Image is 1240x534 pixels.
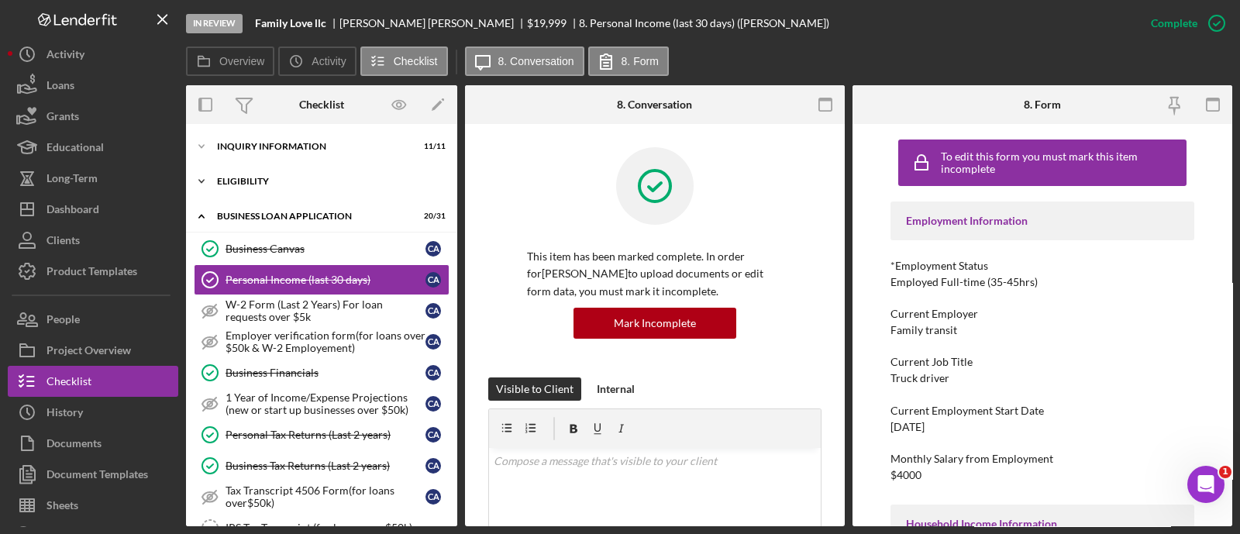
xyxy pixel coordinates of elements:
[8,256,178,287] button: Product Templates
[614,308,696,339] div: Mark Incomplete
[425,303,441,319] div: C A
[46,39,84,74] div: Activity
[8,366,178,397] button: Checklist
[226,460,425,472] div: Business Tax Returns (Last 2 years)
[579,17,829,29] div: 8. Personal Income (last 30 days) ([PERSON_NAME])
[617,98,692,111] div: 8. Conversation
[1024,98,1061,111] div: 8. Form
[890,324,957,336] div: Family transit
[8,194,178,225] button: Dashboard
[8,225,178,256] button: Clients
[194,264,449,295] a: Personal Income (last 30 days)CA
[425,334,441,350] div: C A
[226,367,425,379] div: Business Financials
[527,248,783,300] p: This item has been marked complete. In order for [PERSON_NAME] to upload documents or edit form d...
[194,419,449,450] a: Personal Tax Returns (Last 2 years)CA
[194,326,449,357] a: Employer verification form(for loans over $50k & W-2 Employement)CA
[217,177,438,186] div: ELIGIBILITY
[425,489,441,505] div: C A
[226,391,425,416] div: 1 Year of Income/Expense Projections (new or start up businesses over $50k)
[46,366,91,401] div: Checklist
[8,163,178,194] button: Long-Term
[255,17,326,29] b: Family Love llc
[8,132,178,163] button: Educational
[46,397,83,432] div: History
[299,98,344,111] div: Checklist
[46,132,104,167] div: Educational
[194,295,449,326] a: W-2 Form (Last 2 Years) For loan requests over $5kCA
[498,55,574,67] label: 8. Conversation
[425,396,441,412] div: C A
[597,377,635,401] div: Internal
[226,298,425,323] div: W-2 Form (Last 2 Years) For loan requests over $5k
[46,194,99,229] div: Dashboard
[1187,466,1224,503] iframe: Intercom live chat
[488,377,581,401] button: Visible to Client
[8,490,178,521] button: Sheets
[226,522,449,534] div: IRS Tax Transcript (for loans over $50k)
[941,150,1183,175] div: To edit this form you must mark this item incomplete
[226,243,425,255] div: Business Canvas
[425,427,441,443] div: C A
[186,47,274,76] button: Overview
[425,365,441,381] div: C A
[425,241,441,257] div: C A
[226,429,425,441] div: Personal Tax Returns (Last 2 years)
[8,304,178,335] button: People
[226,329,425,354] div: Employer verification form(for loans over $50k & W-2 Employement)
[194,450,449,481] a: Business Tax Returns (Last 2 years)CA
[418,212,446,221] div: 20 / 31
[906,215,1179,227] div: Employment Information
[8,335,178,366] button: Project Overview
[46,490,78,525] div: Sheets
[8,459,178,490] button: Document Templates
[217,142,407,151] div: INQUIRY INFORMATION
[46,335,131,370] div: Project Overview
[46,225,80,260] div: Clients
[425,272,441,288] div: C A
[588,47,669,76] button: 8. Form
[1151,8,1197,39] div: Complete
[890,276,1038,288] div: Employed Full-time (35-45hrs)
[890,453,1194,465] div: Monthly Salary from Employment
[46,428,102,463] div: Documents
[226,484,425,509] div: Tax Transcript 4506 Form(for loans over$50k)
[312,55,346,67] label: Activity
[589,377,642,401] button: Internal
[46,101,79,136] div: Grants
[890,421,925,433] div: [DATE]
[527,17,567,29] div: $19,999
[360,47,448,76] button: Checklist
[8,39,178,70] button: Activity
[8,397,178,428] button: History
[46,163,98,198] div: Long-Term
[465,47,584,76] button: 8. Conversation
[46,459,148,494] div: Document Templates
[8,70,178,101] button: Loans
[890,356,1194,368] div: Current Job Title
[1135,8,1232,39] button: Complete
[186,14,243,33] div: In Review
[8,428,178,459] button: Documents
[219,55,264,67] label: Overview
[46,304,80,339] div: People
[194,481,449,512] a: Tax Transcript 4506 Form(for loans over$50k)CA
[1219,466,1231,478] span: 1
[394,55,438,67] label: Checklist
[496,377,573,401] div: Visible to Client
[194,388,449,419] a: 1 Year of Income/Expense Projections (new or start up businesses over $50k)CA
[418,142,446,151] div: 11 / 11
[339,17,527,29] div: [PERSON_NAME] [PERSON_NAME]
